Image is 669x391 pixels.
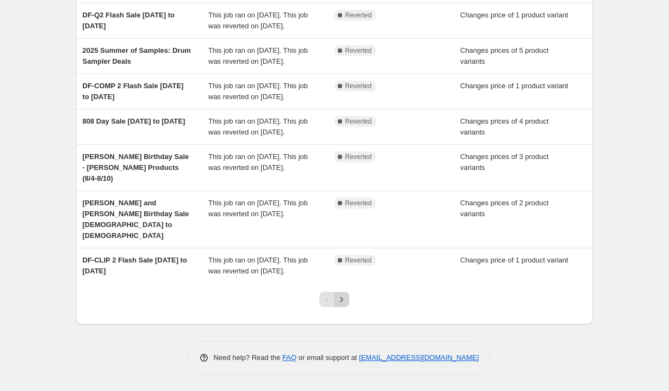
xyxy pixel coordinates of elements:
nav: Pagination [319,292,349,307]
span: Reverted [345,46,372,55]
a: [EMAIL_ADDRESS][DOMAIN_NAME] [359,353,479,362]
span: Changes prices of 2 product variants [460,199,549,218]
span: 808 Day Sale [DATE] to [DATE] [83,117,185,125]
span: DF-Q2 Flash Sale [DATE] to [DATE] [83,11,175,30]
span: or email support at [296,353,359,362]
span: This job ran on [DATE]. This job was reverted on [DATE]. [208,256,308,275]
span: [PERSON_NAME] Birthday Sale - [PERSON_NAME] Products (8/4-8/10) [83,152,189,182]
span: Reverted [345,11,372,20]
span: This job ran on [DATE]. This job was reverted on [DATE]. [208,46,308,65]
span: Changes price of 1 product variant [460,11,568,19]
span: 2025 Summer of Samples: Drum Sampler Deals [83,46,191,65]
span: DF-COMP 2 Flash Sale [DATE] to [DATE] [83,82,184,101]
span: Changes price of 1 product variant [460,82,568,90]
span: [PERSON_NAME] and [PERSON_NAME] Birthday Sale [DEMOGRAPHIC_DATA] to [DEMOGRAPHIC_DATA] [83,199,189,240]
span: Changes prices of 3 product variants [460,152,549,172]
span: Need help? Read the [214,353,283,362]
span: Reverted [345,256,372,265]
a: FAQ [282,353,296,362]
button: Next [334,292,349,307]
span: This job ran on [DATE]. This job was reverted on [DATE]. [208,11,308,30]
span: This job ran on [DATE]. This job was reverted on [DATE]. [208,117,308,136]
span: Reverted [345,82,372,90]
span: Changes prices of 5 product variants [460,46,549,65]
span: This job ran on [DATE]. This job was reverted on [DATE]. [208,199,308,218]
span: DF-CLIP 2 Flash Sale [DATE] to [DATE] [83,256,187,275]
span: Reverted [345,199,372,207]
span: Reverted [345,152,372,161]
span: Reverted [345,117,372,126]
span: This job ran on [DATE]. This job was reverted on [DATE]. [208,152,308,172]
span: Changes prices of 4 product variants [460,117,549,136]
span: Changes price of 1 product variant [460,256,568,264]
span: This job ran on [DATE]. This job was reverted on [DATE]. [208,82,308,101]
